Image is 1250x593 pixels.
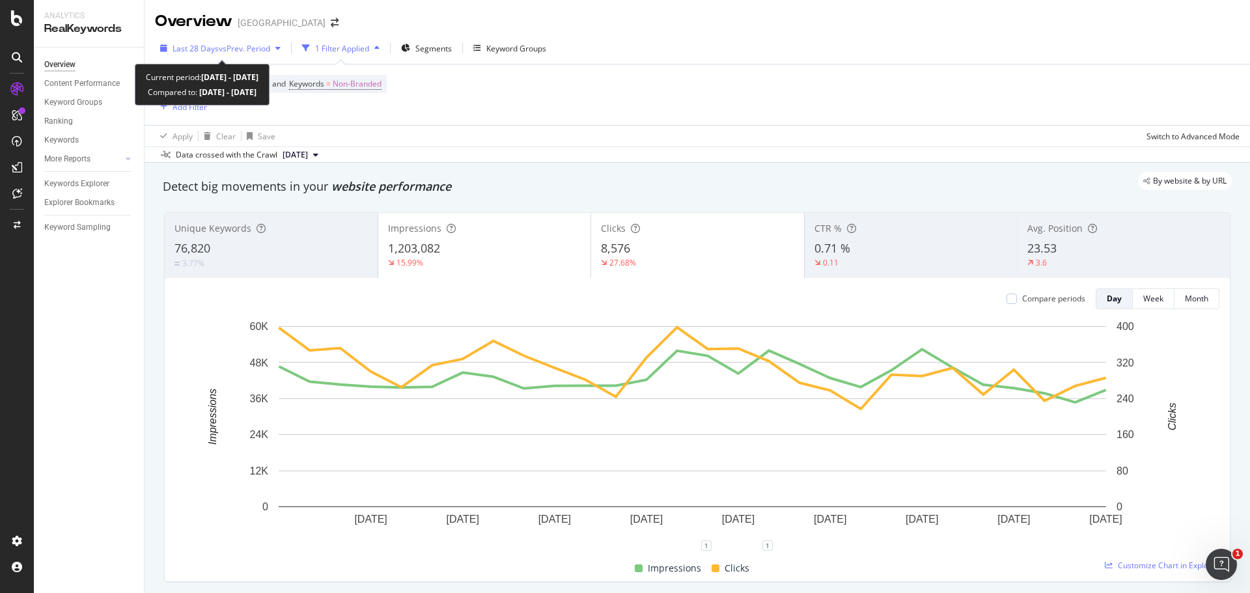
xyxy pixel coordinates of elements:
[283,149,308,161] span: 2025 Sep. 7th
[44,196,115,210] div: Explorer Bookmarks
[44,96,102,109] div: Keyword Groups
[1117,393,1134,404] text: 240
[331,18,339,27] div: arrow-right-arrow-left
[44,221,111,234] div: Keyword Sampling
[1117,321,1134,332] text: 400
[1117,429,1134,440] text: 160
[1117,501,1122,512] text: 0
[1206,549,1237,580] iframe: Intercom live chat
[997,514,1030,525] text: [DATE]
[486,43,546,54] div: Keyword Groups
[1185,293,1208,304] div: Month
[762,540,773,551] div: 1
[277,147,324,163] button: [DATE]
[722,514,755,525] text: [DATE]
[609,257,636,268] div: 27.68%
[272,78,286,89] span: and
[155,99,207,115] button: Add Filter
[146,70,258,85] div: Current period:
[155,38,286,59] button: Last 28 DaysvsPrev. Period
[388,222,441,234] span: Impressions
[906,514,938,525] text: [DATE]
[1117,357,1134,368] text: 320
[468,38,551,59] button: Keyword Groups
[44,115,73,128] div: Ranking
[1118,560,1219,571] span: Customize Chart in Explorer
[148,85,257,100] div: Compared to:
[1096,288,1133,309] button: Day
[1089,514,1122,525] text: [DATE]
[173,43,219,54] span: Last 28 Days
[44,152,90,166] div: More Reports
[44,21,133,36] div: RealKeywords
[44,77,135,90] a: Content Performance
[396,257,423,268] div: 15.99%
[258,131,275,142] div: Save
[354,514,387,525] text: [DATE]
[44,133,135,147] a: Keywords
[197,87,257,98] b: [DATE] - [DATE]
[44,133,79,147] div: Keywords
[199,126,236,146] button: Clear
[1146,131,1240,142] div: Switch to Advanced Mode
[238,16,326,29] div: [GEOGRAPHIC_DATA]
[250,429,269,440] text: 24K
[1022,293,1085,304] div: Compare periods
[219,43,270,54] span: vs Prev. Period
[182,258,204,269] div: 3.77%
[630,514,663,525] text: [DATE]
[262,501,268,512] text: 0
[44,177,135,191] a: Keywords Explorer
[538,514,571,525] text: [DATE]
[814,240,850,256] span: 0.71 %
[155,126,193,146] button: Apply
[250,465,269,476] text: 12K
[725,560,749,576] span: Clicks
[174,262,180,266] img: Equal
[388,240,440,256] span: 1,203,082
[601,240,630,256] span: 8,576
[216,131,236,142] div: Clear
[315,43,369,54] div: 1 Filter Applied
[1036,257,1047,268] div: 3.6
[1117,465,1128,476] text: 80
[1027,222,1083,234] span: Avg. Position
[1138,172,1232,190] div: legacy label
[201,72,258,83] b: [DATE] - [DATE]
[396,38,457,59] button: Segments
[242,126,275,146] button: Save
[1141,126,1240,146] button: Switch to Advanced Mode
[415,43,452,54] span: Segments
[1107,293,1122,304] div: Day
[44,96,135,109] a: Keyword Groups
[1174,288,1219,309] button: Month
[155,10,232,33] div: Overview
[1143,293,1163,304] div: Week
[44,177,109,191] div: Keywords Explorer
[250,393,269,404] text: 36K
[333,75,382,93] span: Non-Branded
[648,560,701,576] span: Impressions
[1027,240,1057,256] span: 23.53
[701,540,712,551] div: 1
[814,222,842,234] span: CTR %
[44,152,122,166] a: More Reports
[44,10,133,21] div: Analytics
[1133,288,1174,309] button: Week
[601,222,626,234] span: Clicks
[326,78,331,89] span: =
[250,321,269,332] text: 60K
[1105,560,1219,571] a: Customize Chart in Explorer
[174,240,210,256] span: 76,820
[207,389,218,445] text: Impressions
[44,77,120,90] div: Content Performance
[175,320,1210,545] svg: A chart.
[814,514,846,525] text: [DATE]
[44,196,135,210] a: Explorer Bookmarks
[44,221,135,234] a: Keyword Sampling
[447,514,479,525] text: [DATE]
[297,38,385,59] button: 1 Filter Applied
[1167,403,1178,431] text: Clicks
[44,115,135,128] a: Ranking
